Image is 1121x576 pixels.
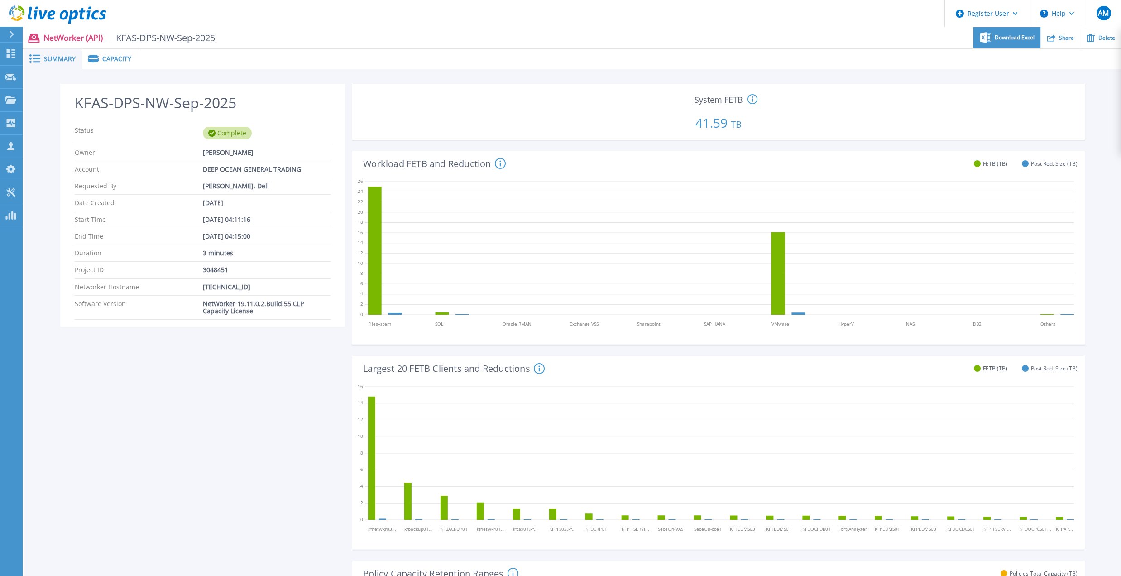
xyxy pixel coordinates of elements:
[75,149,203,156] p: Owner
[1031,160,1078,167] span: Post Red. Size (TB)
[358,178,363,184] text: 26
[1098,35,1115,41] span: Delete
[983,526,1011,532] tspan: KFPITSERVI...
[358,399,363,406] text: 14
[704,321,726,327] tspan: SAP HANA
[75,266,203,274] p: Project ID
[983,365,1007,372] span: FETB (TB)
[360,483,363,489] text: 4
[360,280,363,287] text: 6
[203,283,331,291] div: [TECHNICAL_ID]
[906,321,915,327] tspan: NAS
[358,433,363,439] text: 10
[983,160,1007,167] span: FETB (TB)
[1020,526,1051,532] tspan: KFDOCPCS01...
[75,283,203,291] p: Networker Hostname
[358,198,363,205] text: 22
[1098,10,1109,17] span: AM
[477,526,505,532] tspan: kfnetwkr01...
[75,95,331,111] h2: KFAS-DPS-NW-Sep-2025
[75,300,203,315] p: Software Version
[1056,526,1073,532] tspan: KFPAP...
[570,321,599,327] tspan: Exchange VSS
[404,526,433,532] tspan: kfbackup01...
[363,363,545,374] h4: Largest 20 FETB Clients and Reductions
[911,526,936,532] tspan: KFPEDMS03
[360,291,363,297] text: 4
[75,127,203,139] p: Status
[358,219,363,226] text: 18
[358,383,363,389] text: 16
[203,250,331,257] div: 3 minutes
[75,166,203,173] p: Account
[838,321,854,327] tspan: HyperV
[75,250,203,257] p: Duration
[358,416,363,422] text: 12
[585,526,607,532] tspan: KFDERP01
[356,106,1081,136] p: 41.59
[995,35,1035,40] span: Download Excel
[973,321,982,327] tspan: DB2
[43,33,216,43] p: NetWorker (API)
[731,118,742,130] span: TB
[658,526,683,532] tspan: SeceOn-VAS
[766,526,792,532] tspan: KFTEDMS01
[360,301,363,307] text: 2
[1059,35,1074,41] span: Share
[875,526,900,532] tspan: KFPEDMS01
[730,526,756,532] tspan: KFTEDMS03
[75,182,203,190] p: Requested By
[368,321,391,327] tspan: Filesystem
[203,182,331,190] div: [PERSON_NAME], Dell
[203,199,331,206] div: [DATE]
[203,233,331,240] div: [DATE] 04:15:00
[360,449,363,456] text: 8
[358,260,363,266] text: 10
[360,516,363,522] text: 0
[203,266,331,274] div: 3048451
[771,321,789,327] tspan: VMware
[838,526,867,532] tspan: FortiAnalyzer
[203,166,331,173] div: DEEP OCEAN GENERAL TRADING
[358,209,363,215] text: 20
[360,270,363,277] text: 8
[436,321,444,327] tspan: SQL
[358,188,363,195] text: 24
[694,526,722,532] tspan: SeceOn-cce1
[1040,321,1055,327] tspan: Others
[358,240,363,246] text: 14
[203,216,331,223] div: [DATE] 04:11:16
[75,233,203,240] p: End Time
[368,526,396,532] tspan: kfnetwkr03...
[695,96,743,104] span: System FETB
[44,56,76,62] span: Summary
[203,127,252,139] div: Complete
[441,526,468,532] tspan: KFBACKUP01
[622,526,649,532] tspan: KFPITSERVI...
[803,526,831,532] tspan: KFDOCPDB01
[358,250,363,256] text: 12
[947,526,975,532] tspan: KFDOCDCS01
[75,216,203,223] p: Start Time
[637,321,661,327] tspan: Sharepoint
[360,499,363,506] text: 2
[203,300,331,315] div: NetWorker 19.11.0.2.Build.55 CLP Capacity License
[358,229,363,235] text: 16
[503,321,532,327] tspan: Oracle RMAN
[203,149,331,156] div: [PERSON_NAME]
[549,526,576,532] tspan: KFPFS02.kf...
[513,526,538,532] tspan: kftax01.kf...
[360,466,363,472] text: 6
[360,311,363,317] text: 0
[102,56,131,62] span: Capacity
[75,199,203,206] p: Date Created
[363,158,505,169] h4: Workload FETB and Reduction
[110,33,216,43] span: KFAS-DPS-NW-Sep-2025
[1031,365,1078,372] span: Post Red. Size (TB)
